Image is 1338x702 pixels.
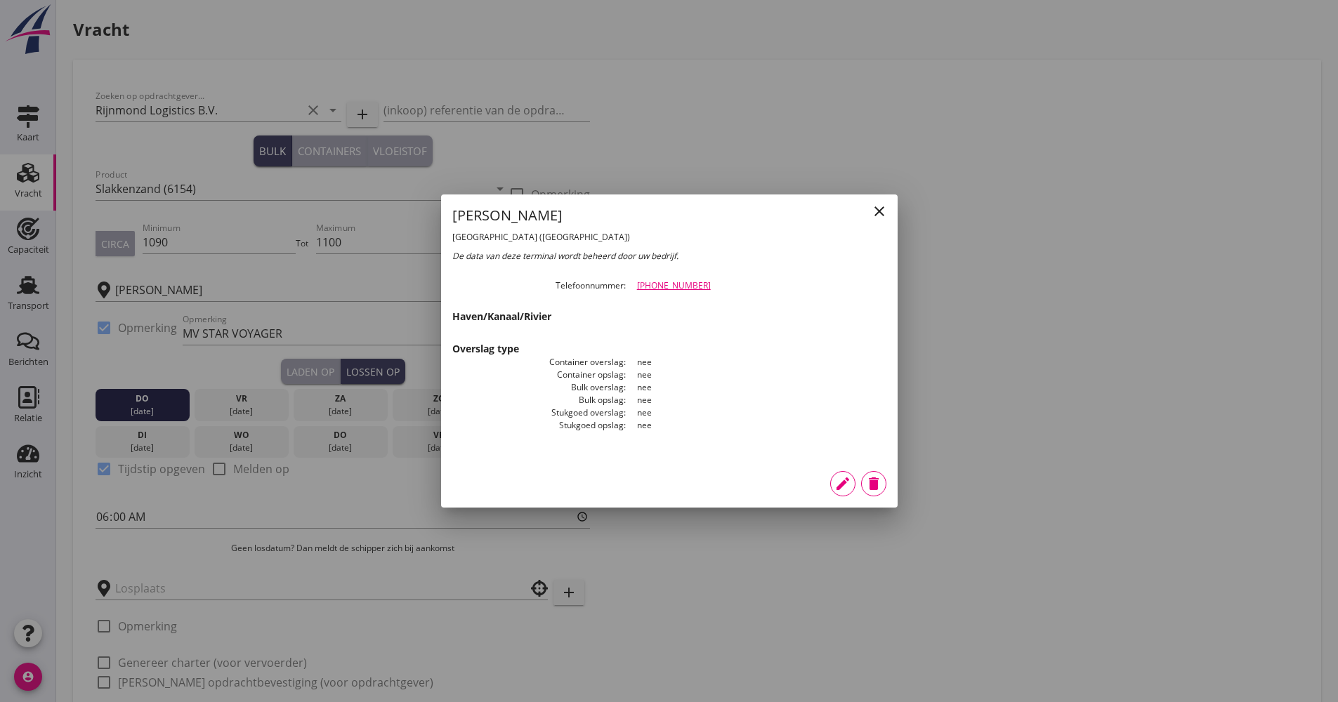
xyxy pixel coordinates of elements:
a: [PHONE_NUMBER] [637,279,711,291]
h3: Haven/Kanaal/Rivier [452,309,886,324]
dd: nee [626,406,886,419]
dt: Container overslag [452,356,626,369]
h3: Overslag type [452,341,886,356]
div: De data van deze terminal wordt beheerd door uw bedrijf. [452,250,886,263]
i: close [871,203,888,220]
dd: nee [626,394,886,406]
dd: nee [626,369,886,381]
dd: nee [626,356,886,369]
i: delete [865,475,882,492]
dt: Container opslag [452,369,626,381]
dd: nee [626,381,886,394]
dt: Stukgoed overslag [452,406,626,419]
dd: nee [626,419,886,432]
dt: Telefoonnummer [452,279,626,292]
i: edit [834,475,851,492]
dt: Bulk opslag [452,394,626,406]
dt: Stukgoed opslag [452,419,626,432]
dt: Bulk overslag [452,381,626,394]
h2: [GEOGRAPHIC_DATA] ([GEOGRAPHIC_DATA]) [452,232,669,243]
h1: [PERSON_NAME] [452,206,669,225]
